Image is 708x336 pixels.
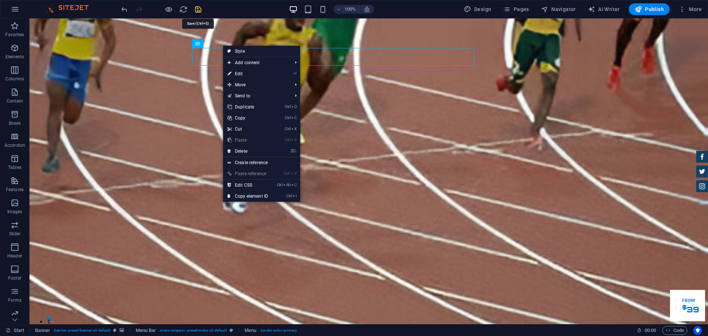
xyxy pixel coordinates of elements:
a: ⏎Edit [223,68,273,79]
a: ⌦Delete [223,146,273,157]
p: Features [6,187,24,193]
h6: Session time [637,326,656,335]
button: Code [662,326,687,335]
i: D [291,104,296,109]
span: More [678,6,702,13]
i: C [291,183,296,187]
p: Images [7,209,22,215]
span: Add content [223,57,289,68]
a: Create reference [223,157,300,168]
a: CtrlXCut [223,124,273,135]
i: This element contains a background [119,328,124,332]
p: Forms [8,297,21,303]
i: Ctrl [284,171,289,176]
i: V [294,171,296,176]
span: Click to select. Double-click to edit [35,326,51,335]
p: Columns [6,76,24,82]
i: On resize automatically adjust zoom level to fit chosen device. [364,6,370,13]
span: AI Writer [588,6,620,13]
button: Usercentrics [693,326,702,335]
p: Footer [8,275,21,281]
i: ⇧ [290,171,294,176]
button: Design [461,3,494,15]
i: ⌦ [291,149,296,153]
i: ⏎ [293,71,296,76]
a: CtrlAltCEdit CSS [223,180,273,191]
i: Ctrl [285,138,291,142]
button: 100% [333,5,360,14]
a: Click to cancel selection. Double-click to open Pages [6,326,24,335]
i: This element is a customizable preset [113,328,117,332]
i: Alt [283,183,291,187]
p: Elements [6,54,24,60]
button: save [194,5,202,14]
nav: breadcrumb [35,326,297,335]
p: Tables [8,164,21,170]
button: Pages [500,3,532,15]
i: Ctrl [286,194,292,198]
span: Click to select. Double-click to edit [244,326,256,335]
button: Publish [629,3,670,15]
a: Send to [223,90,289,101]
i: Ctrl [285,115,291,120]
span: Move [223,79,289,90]
i: V [291,138,296,142]
button: reload [179,5,188,14]
img: Editor Logo [42,5,98,14]
a: CtrlVPaste [223,135,273,146]
i: Ctrl [285,104,291,109]
h6: 100% [344,5,356,14]
span: Design [464,6,492,13]
i: Ctrl [277,183,283,187]
p: Slider [9,231,21,237]
i: Reload page [179,5,188,14]
span: Click to select. Double-click to edit [136,326,156,335]
a: Ctrl⇧VPaste reference [223,168,273,179]
span: Pages [503,6,529,13]
button: AI Writer [585,3,623,15]
i: C [291,115,296,120]
i: I [293,194,296,198]
span: . banner .preset-banner-v3-default [53,326,110,335]
button: 1 [17,298,21,303]
button: More [676,3,705,15]
span: . menu-wrapper .preset-menu-v2-default [159,326,226,335]
span: Publish [635,6,664,13]
p: Accordion [4,142,25,148]
a: CtrlCCopy [223,112,273,124]
p: Favorites [5,32,24,38]
span: 00 00 [645,326,656,335]
p: Content [7,98,23,104]
div: Design (Ctrl+Alt+Y) [461,3,494,15]
p: Header [7,253,22,259]
i: Ctrl [285,127,291,131]
i: Undo: Delete elements (Ctrl+Z) [120,5,129,14]
i: X [291,127,296,131]
button: Navigator [538,3,579,15]
a: CtrlDDuplicate [223,101,273,112]
a: Style [223,46,300,57]
span: : [650,328,651,333]
span: Code [666,326,684,335]
p: Boxes [9,120,21,126]
span: Navigator [541,6,576,13]
button: undo [120,5,129,14]
span: . border-color-primary [259,326,297,335]
i: This element is a customizable preset [230,328,233,332]
a: CtrlICopy element ID [223,191,273,202]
